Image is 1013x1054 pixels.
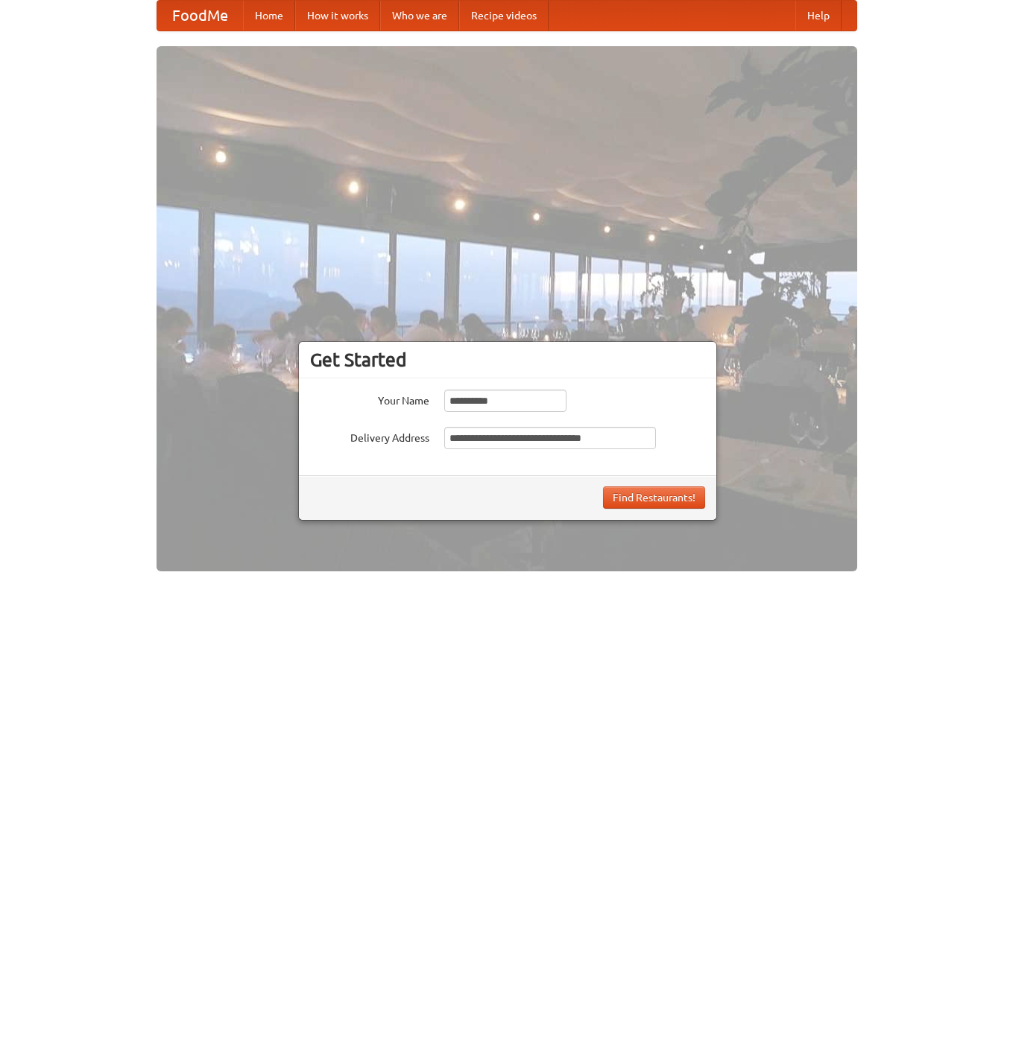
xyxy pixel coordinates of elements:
button: Find Restaurants! [603,486,705,509]
a: How it works [295,1,380,31]
label: Delivery Address [310,427,429,445]
a: Who we are [380,1,459,31]
a: Recipe videos [459,1,549,31]
a: FoodMe [157,1,243,31]
a: Home [243,1,295,31]
a: Help [795,1,842,31]
h3: Get Started [310,349,705,371]
label: Your Name [310,390,429,408]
